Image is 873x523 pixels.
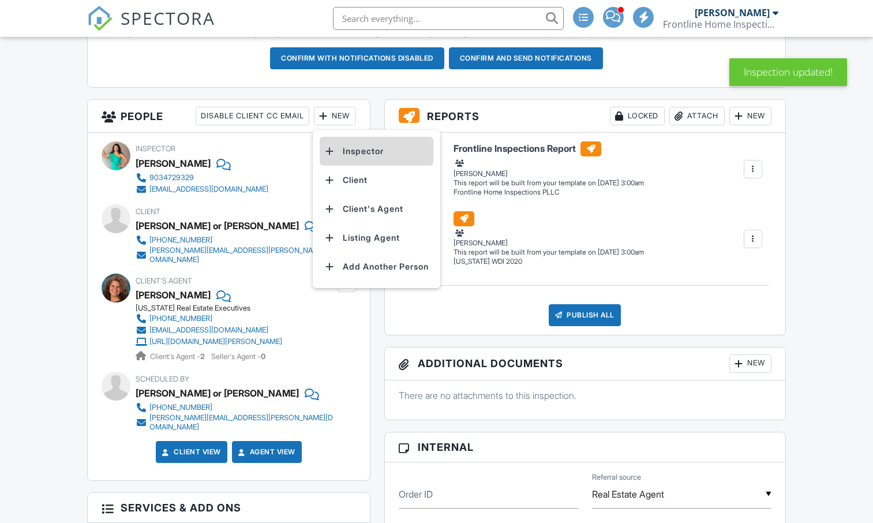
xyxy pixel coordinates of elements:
div: [PHONE_NUMBER] [149,314,212,323]
div: [PERSON_NAME] [454,227,644,248]
div: Attach [669,107,725,125]
span: Inspector [136,144,175,153]
div: This report will be built from your template on [DATE] 3:00am [454,248,644,257]
div: [PERSON_NAME][EMAIL_ADDRESS][PERSON_NAME][DOMAIN_NAME] [149,246,334,264]
h3: People [88,100,369,133]
a: [EMAIL_ADDRESS][DOMAIN_NAME] [136,184,268,195]
div: Frontline Home Inspections PLLC [454,188,644,197]
a: [PHONE_NUMBER] [136,402,334,413]
h6: Frontline Inspections Report [454,141,644,156]
span: Client [136,207,160,216]
div: New [314,107,356,125]
div: [PHONE_NUMBER] [149,403,212,412]
div: [PERSON_NAME] or [PERSON_NAME] [136,217,299,234]
div: [EMAIL_ADDRESS][DOMAIN_NAME] [149,326,268,335]
div: [PHONE_NUMBER] [149,236,212,245]
div: This report will be built from your template on [DATE] 3:00am [454,178,644,188]
label: Order ID [399,488,433,500]
div: New [729,354,771,373]
button: Confirm with notifications disabled [270,47,444,69]
div: [PERSON_NAME] [454,158,644,178]
div: New [729,107,771,125]
span: SPECTORA [121,6,215,30]
a: [PERSON_NAME][EMAIL_ADDRESS][PERSON_NAME][DOMAIN_NAME] [136,413,334,432]
strong: 2 [200,352,205,361]
h3: Reports [385,100,785,133]
div: [PERSON_NAME] [695,7,770,18]
div: Locked [610,107,665,125]
div: [US_STATE] WDI 2020 [454,257,644,267]
div: Frontline Home Inspections [663,18,778,30]
div: [PERSON_NAME] [136,155,211,172]
label: Referral source [592,472,641,483]
strong: 0 [261,352,265,361]
h3: Additional Documents [385,348,785,380]
a: Agent View [236,446,295,458]
a: Client View [160,446,221,458]
a: SPECTORA [87,16,215,40]
div: Inspection updated! [729,58,847,86]
a: 9034729329 [136,172,268,184]
div: [PERSON_NAME][EMAIL_ADDRESS][PERSON_NAME][DOMAIN_NAME] [149,413,334,432]
div: [URL][DOMAIN_NAME][PERSON_NAME] [149,337,282,346]
h3: Internal [385,432,785,462]
h3: Services & Add ons [88,493,369,523]
div: Publish All [549,304,621,326]
div: [EMAIL_ADDRESS][DOMAIN_NAME] [149,185,268,194]
span: Scheduled By [136,375,189,383]
button: Confirm and send notifications [449,47,603,69]
a: [PERSON_NAME][EMAIL_ADDRESS][PERSON_NAME][DOMAIN_NAME] [136,246,334,264]
span: Seller's Agent - [211,352,265,361]
div: [PERSON_NAME] or [PERSON_NAME] [136,384,299,402]
img: The Best Home Inspection Software - Spectora [87,6,113,31]
p: There are no attachments to this inspection. [399,389,771,402]
a: [PERSON_NAME] [136,286,211,304]
a: [EMAIL_ADDRESS][DOMAIN_NAME] [136,324,282,336]
div: Disable Client CC Email [196,107,309,125]
a: [URL][DOMAIN_NAME][PERSON_NAME] [136,336,282,348]
span: Client's Agent - [150,352,207,361]
input: Search everything... [333,7,564,30]
a: [PHONE_NUMBER] [136,313,282,324]
div: [US_STATE] Real Estate Executives [136,304,291,313]
a: [PHONE_NUMBER] [136,234,334,246]
div: 9034729329 [149,173,194,182]
span: Client's Agent [136,277,192,285]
